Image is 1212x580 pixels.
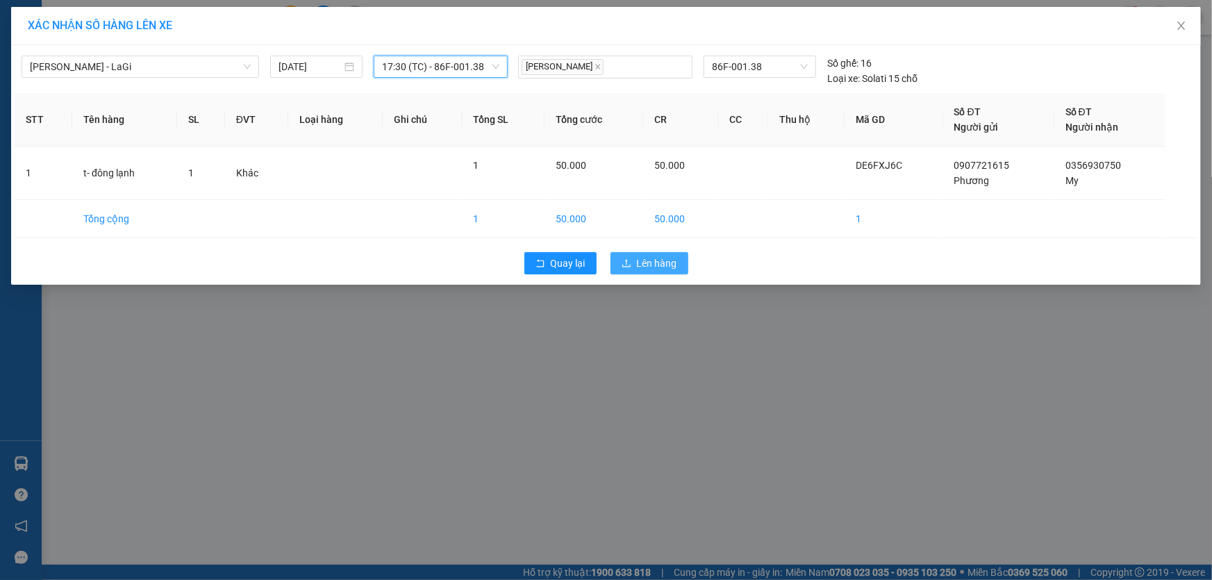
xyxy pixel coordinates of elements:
[30,56,251,77] span: Hồ Chí Minh - LaGi
[768,93,845,147] th: Thu hộ
[225,93,289,147] th: ĐVT
[1176,20,1187,31] span: close
[827,71,860,86] span: Loại xe:
[551,256,586,271] span: Quay lại
[856,160,902,171] span: DE6FXJ6C
[463,200,545,238] td: 1
[845,200,943,238] td: 1
[145,88,188,103] span: Gò Vấp
[15,93,72,147] th: STT
[545,93,643,147] th: Tổng cước
[188,167,194,179] span: 1
[28,19,172,32] span: XÁC NHẬN SỐ HÀNG LÊN XE
[827,71,918,86] div: Solati 15 chỗ
[132,8,201,23] span: J1MSW5HE
[1065,160,1121,171] span: 0356930750
[522,59,604,75] span: [PERSON_NAME]
[463,93,545,147] th: Tổng SL
[474,160,479,171] span: 1
[954,160,1010,171] span: 0907721615
[954,122,999,133] span: Người gửi
[719,93,769,147] th: CC
[6,63,68,76] span: 0968278298
[595,63,601,70] span: close
[1065,175,1079,186] span: My
[524,252,597,274] button: rollbackQuay lại
[6,88,93,103] strong: Phiếu gửi hàng
[382,56,499,77] span: 17:30 (TC) - 86F-001.38
[643,93,719,147] th: CR
[225,147,289,200] td: Khác
[845,93,943,147] th: Mã GD
[536,258,545,270] span: rollback
[622,258,631,270] span: upload
[177,93,225,147] th: SL
[6,7,125,26] strong: Nhà xe Mỹ Loan
[637,256,677,271] span: Lên hàng
[288,93,383,147] th: Loại hàng
[712,56,808,77] span: 86F-001.38
[954,175,990,186] span: Phương
[827,56,872,71] div: 16
[1065,106,1092,117] span: Số ĐT
[279,59,342,74] input: 14/08/2025
[654,160,685,171] span: 50.000
[827,56,858,71] span: Số ghế:
[556,160,586,171] span: 50.000
[383,93,462,147] th: Ghi chú
[72,147,177,200] td: t- đông lạnh
[1065,122,1118,133] span: Người nhận
[545,200,643,238] td: 50.000
[1162,7,1201,46] button: Close
[611,252,688,274] button: uploadLên hàng
[643,200,719,238] td: 50.000
[954,106,981,117] span: Số ĐT
[72,93,177,147] th: Tên hàng
[15,147,72,200] td: 1
[72,200,177,238] td: Tổng cộng
[6,35,123,61] span: 33 Bác Ái, P Phước Hội, TX Lagi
